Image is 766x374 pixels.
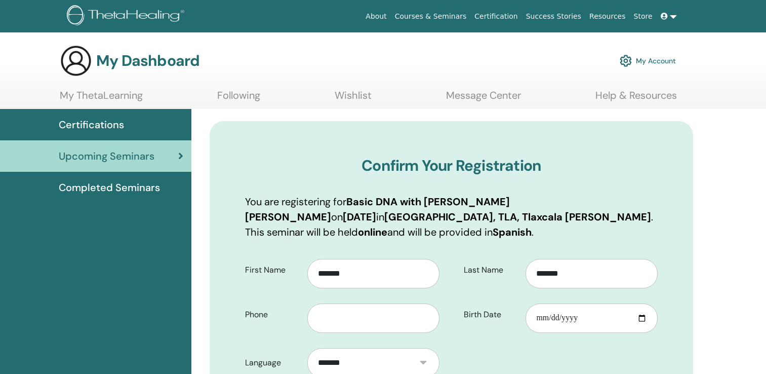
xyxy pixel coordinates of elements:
a: My Account [620,50,676,72]
a: Success Stories [522,7,585,26]
p: You are registering for on in . This seminar will be held and will be provided in . [245,194,658,240]
span: Certifications [59,117,124,132]
b: online [358,226,387,239]
a: My ThetaLearning [60,89,143,109]
h3: My Dashboard [96,52,199,70]
img: cog.svg [620,52,632,69]
h3: Confirm Your Registration [245,157,658,175]
a: Message Center [446,89,521,109]
a: About [361,7,390,26]
label: Phone [237,305,307,324]
a: Courses & Seminars [391,7,471,26]
img: logo.png [67,5,188,28]
a: Certification [470,7,521,26]
a: Store [630,7,657,26]
img: generic-user-icon.jpg [60,45,92,77]
b: Spanish [493,226,532,239]
label: Birth Date [456,305,526,324]
b: Basic DNA with [PERSON_NAME] [PERSON_NAME] [245,195,510,223]
label: Last Name [456,260,526,280]
a: Wishlist [335,89,372,109]
span: Completed Seminars [59,180,160,195]
b: [GEOGRAPHIC_DATA], TLA, Tlaxcala [PERSON_NAME] [384,210,651,223]
a: Resources [585,7,630,26]
label: First Name [237,260,307,280]
label: Language [237,353,307,372]
a: Help & Resources [595,89,677,109]
a: Following [217,89,260,109]
span: Upcoming Seminars [59,148,154,164]
b: [DATE] [343,210,376,223]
